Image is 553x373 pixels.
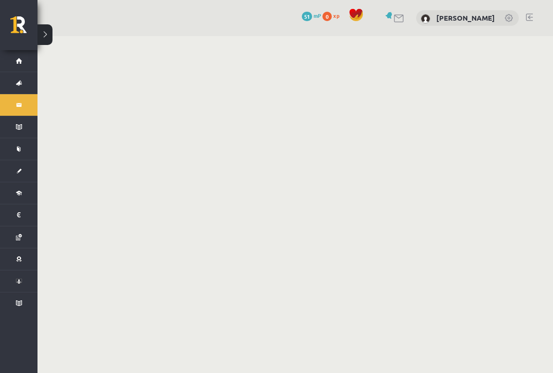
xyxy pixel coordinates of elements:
[322,12,332,21] span: 0
[421,14,430,23] img: Krista Herbsta
[302,12,321,19] a: 51 mP
[314,12,321,19] span: mP
[302,12,312,21] span: 51
[333,12,339,19] span: xp
[322,12,344,19] a: 0 xp
[10,16,37,40] a: Rīgas 1. Tālmācības vidusskola
[436,13,495,22] a: [PERSON_NAME]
